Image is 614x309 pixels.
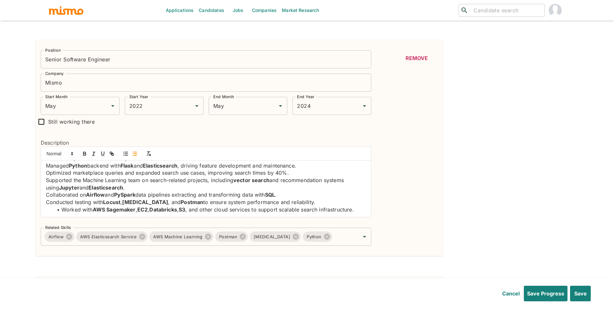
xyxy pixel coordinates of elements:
div: [MEDICAL_DATA] [250,232,301,242]
button: Open [276,101,285,110]
strong: Airflow [86,191,105,198]
div: Postman [215,232,248,242]
label: Start Year [129,94,148,99]
input: Candidate search [471,6,542,15]
strong: Elasticsearch [143,162,177,169]
label: Related Skills [45,225,71,230]
div: AWS Elasticsearch Service [76,232,147,242]
strong: vector search [233,177,270,183]
strong: Locust [103,199,121,205]
p: Collaborated on and data pipelines extracting and transforming data with . [46,191,366,199]
span: Postman [215,233,241,241]
label: Start Month [45,94,68,99]
img: Maria Lujan Ciommo [549,4,562,17]
strong: Python [69,162,87,169]
strong: S3 [179,206,185,213]
p: Managed backend with and , driving feature development and maintenance. [46,162,366,170]
p: Optimized marketplace queries and expanded search use cases, improving search times by 40%. [46,169,366,177]
div: Airflow [45,232,74,242]
button: Open [360,101,369,110]
label: End Month [213,94,234,99]
h6: Description [41,139,371,147]
strong: Jupyter [59,184,79,191]
button: Save Progress [524,286,567,301]
p: Supported the Machine Learning team on search-related projects, including and recommendation syst... [46,177,366,191]
span: [MEDICAL_DATA] [250,233,294,241]
strong: Postman [181,199,203,205]
button: Cancel [501,286,521,301]
strong: EC2 [137,206,148,213]
span: Still working there [48,117,95,126]
button: Open [360,232,369,241]
li: Worked with , , , , and other cloud services to support scalable search infrastructure. [54,206,366,213]
span: AWS Elasticsearch Service [76,233,141,241]
strong: SQL [265,191,275,198]
button: Open [192,101,201,110]
label: Company [45,71,64,76]
strong: AWS Sagemaker [93,206,136,213]
button: Remove [396,50,438,66]
span: AWS Machine Learning [149,233,206,241]
div: Python [303,232,332,242]
label: End Year [297,94,314,99]
button: Save [570,286,591,301]
button: Open [108,101,117,110]
strong: PySpark [114,191,135,198]
img: logo [48,5,84,15]
label: Position [45,47,61,53]
span: Python [303,233,325,241]
strong: [MEDICAL_DATA] [122,199,168,205]
span: Airflow [45,233,68,241]
p: Conducted testing with , , and to ensure system performance and reliability. [46,199,366,206]
strong: Flask [121,162,134,169]
strong: Elasticsearch [89,184,123,191]
div: AWS Machine Learning [149,232,213,242]
strong: Databricks [149,206,177,213]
